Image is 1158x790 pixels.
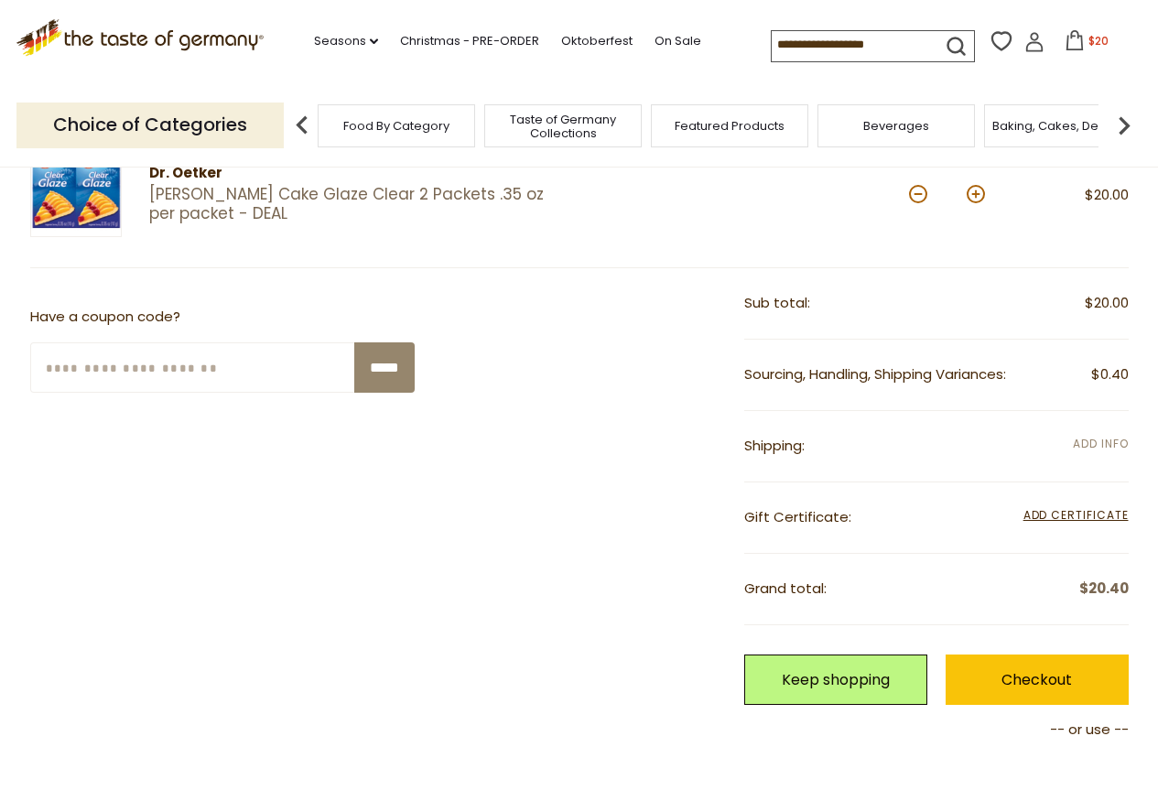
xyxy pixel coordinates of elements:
[30,146,122,237] img: Dr. Oetker Cake Glaze Clear 2 Packets .35 oz per packet - DEAL
[490,113,636,140] a: Taste of Germany Collections
[863,119,929,133] a: Beverages
[992,119,1134,133] a: Baking, Cakes, Desserts
[946,655,1129,705] a: Checkout
[149,185,547,224] a: [PERSON_NAME] Cake Glaze Clear 2 Packets .35 oz per packet - DEAL
[1091,363,1129,386] span: $0.40
[30,306,415,329] p: Have a coupon code?
[16,103,284,147] p: Choice of Categories
[744,719,1129,741] p: -- or use --
[561,31,633,51] a: Oktoberfest
[314,31,378,51] a: Seasons
[1023,506,1129,526] span: Add Certificate
[1073,436,1128,451] span: Add Info
[1079,578,1129,601] span: $20.40
[744,655,927,705] a: Keep shopping
[1085,292,1129,315] span: $20.00
[149,162,547,185] div: Dr. Oetker
[744,507,851,526] span: Gift Certificate:
[1106,107,1142,144] img: next arrow
[655,31,701,51] a: On Sale
[343,119,449,133] a: Food By Category
[675,119,785,133] a: Featured Products
[400,31,539,51] a: Christmas - PRE-ORDER
[1048,30,1126,58] button: $20
[284,107,320,144] img: previous arrow
[1085,185,1129,204] span: $20.00
[744,579,827,598] span: Grand total:
[744,436,805,455] span: Shipping:
[1088,33,1109,49] span: $20
[744,364,1006,384] span: Sourcing, Handling, Shipping Variances:
[744,293,810,312] span: Sub total:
